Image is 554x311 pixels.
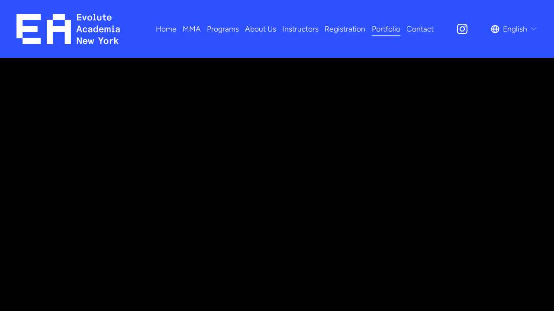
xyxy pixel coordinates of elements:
a: folder dropdown [207,21,239,36]
a: Instructors [282,21,319,36]
a: folder dropdown [183,21,201,36]
a: About Us [245,21,276,36]
span: MMA [183,22,201,36]
a: Contact [406,21,434,36]
a: Home [156,21,177,36]
img: EA [16,14,120,44]
a: Portfolio [372,21,400,36]
span: Programs [207,22,239,36]
span: English [503,22,527,36]
a: Instagram [456,22,469,35]
a: Registration [325,21,365,36]
div: language picker [491,21,538,36]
